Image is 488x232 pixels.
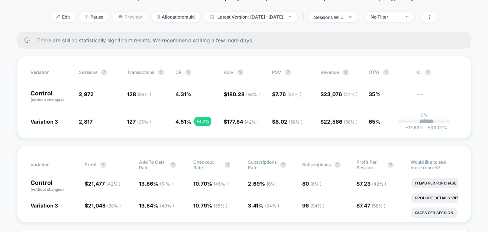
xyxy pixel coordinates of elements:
[320,91,358,97] span: $
[79,118,93,125] span: 2,817
[107,203,121,209] span: ( 58 % )
[411,193,479,203] li: Product Details Views Rate
[289,16,291,17] img: end
[356,202,385,209] span: $
[224,69,234,75] span: AOV
[289,119,303,125] span: ( 58 % )
[101,69,107,75] button: ?
[425,69,431,75] button: ?
[175,69,182,75] span: CR
[88,180,120,187] span: 21,477
[214,203,227,209] span: ( 55 % )
[127,118,151,125] span: 127
[139,202,174,209] span: 13.84 %
[30,98,64,102] span: (without changes)
[335,162,340,168] button: ?
[383,69,389,75] button: ?
[314,14,344,20] div: sessions with impression
[137,119,151,125] span: ( 65 % )
[30,187,64,192] span: (without changes)
[248,202,279,209] span: 3.41 %
[237,69,243,75] button: ?
[37,37,456,43] span: There are still no statistically significant results. We recommend waiting a few more days
[85,180,120,187] span: $
[280,162,286,168] button: ?
[246,92,260,97] span: ( 58 % )
[320,118,358,125] span: $
[272,91,301,97] span: $
[371,14,400,20] div: No Filter
[204,12,297,22] span: Latest Version: [DATE] - [DATE]
[265,203,279,209] span: ( 94 % )
[302,202,324,209] span: 96
[30,180,77,192] p: Control
[214,181,228,187] span: ( 45 % )
[224,162,230,168] button: ?
[51,12,75,22] span: Edit
[224,118,259,125] span: $
[356,180,386,187] span: $
[193,180,228,187] span: 10.70 %
[158,69,164,75] button: ?
[275,118,303,125] span: 8.02
[372,181,386,187] span: ( 42 % )
[113,12,148,22] span: Preview
[248,159,277,170] span: Subscriptions Rate
[388,162,394,168] button: ?
[175,91,191,97] span: 4.31 %
[160,203,174,209] span: ( 49 % )
[406,16,408,17] img: end
[30,159,71,170] span: Variation
[272,69,281,75] span: PSV
[360,202,385,209] span: 7.47
[88,202,121,209] span: 21,048
[85,202,121,209] span: $
[301,12,308,23] span: |
[302,162,331,167] span: Subscriptions
[343,69,349,75] button: ?
[127,91,151,97] span: 128
[411,208,458,218] li: Pages Per Session
[79,91,94,97] span: 2,972
[193,202,227,209] span: 10.79 %
[417,92,458,103] span: ---
[343,92,358,97] span: ( 42 % )
[100,162,106,168] button: ?
[79,69,97,75] span: Sessions
[30,202,58,209] span: Variation 3
[194,117,211,126] div: + 4.7 %
[30,90,71,103] p: Control
[185,69,191,75] button: ?
[369,91,381,97] span: 35%
[227,118,259,125] span: 177.84
[138,92,151,97] span: ( 35 % )
[227,91,260,97] span: 180.28
[85,162,97,167] span: Profit
[360,180,386,187] span: 7.23
[210,15,214,19] img: calendar
[310,181,321,187] span: ( 6 % )
[79,12,109,22] span: Pause
[245,119,259,125] span: ( 42 % )
[139,159,167,170] span: Add To Cart Rate
[424,125,447,130] span: 33.01 %
[369,118,381,125] span: 65%
[349,16,352,18] img: end
[30,69,71,75] span: Variation
[324,118,358,125] span: 22,586
[224,91,260,97] span: $
[139,180,173,187] span: 13.86 %
[310,203,324,209] span: ( 94 % )
[272,118,303,125] span: $
[56,15,60,19] img: edit
[344,119,358,125] span: ( 58 % )
[85,15,88,19] img: end
[275,91,301,97] span: 7.76
[175,118,191,125] span: 4.51 %
[369,69,410,75] span: OTW
[372,203,385,209] span: ( 58 % )
[106,181,120,187] span: ( 42 % )
[406,125,424,130] span: -17.62 %
[411,159,458,170] p: Would like to see more reports?
[424,118,425,123] p: |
